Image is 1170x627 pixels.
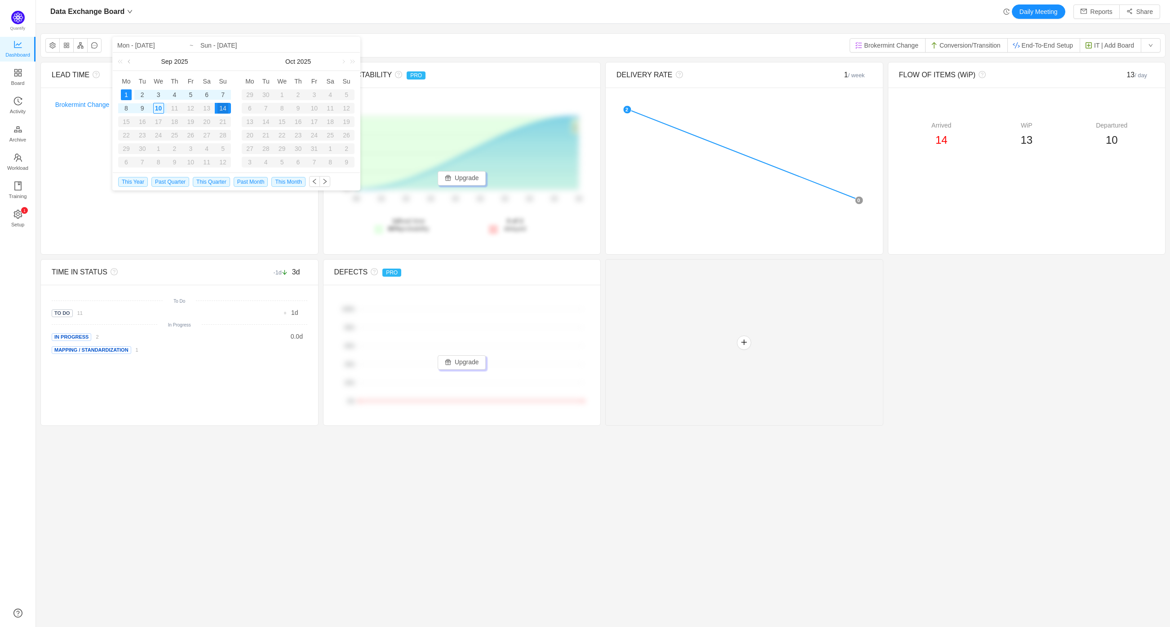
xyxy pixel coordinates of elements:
[185,89,196,100] div: 5
[182,102,199,115] td: September 12, 2025
[215,128,231,142] td: September 28, 2025
[118,128,134,142] td: September 22, 2025
[334,70,526,80] div: PREDICTABILITY
[215,116,231,127] div: 21
[844,71,865,79] span: 1
[1069,121,1155,130] div: Departured
[576,196,581,202] tspan: 1d
[126,53,134,71] a: Previous month (PageUp)
[353,196,359,202] tspan: 0d
[134,157,151,168] div: 7
[52,71,89,79] span: LEAD TIME
[306,89,322,100] div: 3
[199,130,215,141] div: 27
[274,115,290,128] td: October 15, 2025
[151,155,167,169] td: October 8, 2025
[134,77,151,85] span: Tu
[242,103,258,114] div: 6
[258,88,274,102] td: September 30, 2025
[271,177,305,187] span: This Month
[306,115,322,128] td: October 17, 2025
[151,143,167,154] div: 1
[526,196,532,202] tspan: 1d
[274,75,290,88] th: Wed
[242,75,258,88] th: Mon
[290,143,306,154] div: 30
[10,102,26,120] span: Activity
[975,71,986,78] i: icon: question-circle
[21,207,28,214] sup: 1
[182,130,199,141] div: 26
[848,72,865,79] small: / week
[59,38,74,53] button: icon: appstore
[403,196,408,202] tspan: 1d
[13,210,22,228] a: icon: settingSetup
[290,115,306,128] td: October 16, 2025
[338,88,355,102] td: October 5, 2025
[290,75,306,88] th: Thu
[11,11,25,24] img: Quantify
[258,143,274,154] div: 28
[134,115,151,128] td: September 16, 2025
[10,26,26,31] span: Quantify
[274,155,290,169] td: November 5, 2025
[392,71,402,78] i: icon: question-circle
[1141,38,1161,53] button: icon: down
[274,88,290,102] td: October 1, 2025
[242,89,258,100] div: 29
[322,142,338,155] td: November 1, 2025
[339,53,347,71] a: Next month (PageDown)
[258,130,274,141] div: 21
[121,89,132,100] div: 1
[274,116,290,127] div: 15
[504,217,526,232] span: delayed
[200,40,355,51] input: End date
[322,130,338,141] div: 25
[137,89,148,100] div: 2
[151,88,167,102] td: September 3, 2025
[160,53,173,71] a: Sep
[118,130,134,141] div: 22
[1135,72,1147,79] small: / day
[118,102,134,115] td: September 8, 2025
[182,77,199,85] span: Fr
[322,143,338,154] div: 1
[242,102,258,115] td: October 6, 2025
[167,75,183,88] th: Thu
[153,103,164,114] div: 10
[306,102,322,115] td: October 10, 2025
[199,77,215,85] span: Sa
[242,142,258,155] td: October 27, 2025
[167,116,183,127] div: 18
[1013,42,1020,49] img: 10900
[345,53,357,71] a: Next year (Control + right)
[290,155,306,169] td: November 6, 2025
[96,334,98,340] small: 2
[13,153,22,162] i: icon: team
[322,77,338,85] span: Sa
[199,88,215,102] td: September 6, 2025
[290,88,306,102] td: October 2, 2025
[167,88,183,102] td: September 4, 2025
[199,128,215,142] td: September 27, 2025
[13,69,22,87] a: Board
[118,75,134,88] th: Mon
[215,142,231,155] td: October 5, 2025
[322,155,338,169] td: November 8, 2025
[322,75,338,88] th: Sat
[134,128,151,142] td: September 23, 2025
[1119,4,1160,19] button: icon: share-altShare
[322,102,338,115] td: October 11, 2025
[118,177,148,187] span: This Year
[242,77,258,85] span: Mo
[322,88,338,102] td: October 4, 2025
[338,75,355,88] th: Sun
[73,38,88,53] button: icon: apartment
[284,53,296,71] a: Oct
[215,143,231,154] div: 5
[258,128,274,142] td: October 21, 2025
[167,103,183,114] div: 11
[117,40,232,51] input: Start date
[338,157,355,168] div: 9
[242,88,258,102] td: September 29, 2025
